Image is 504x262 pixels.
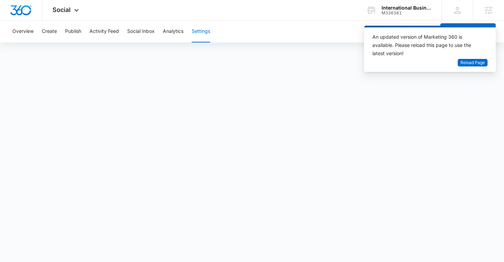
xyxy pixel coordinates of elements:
button: Overview [12,21,34,42]
button: Create a Post [440,23,496,40]
span: Social [52,6,71,13]
button: Social Inbox [127,21,155,42]
div: account name [382,5,432,11]
button: Activity Feed [89,21,119,42]
button: Create [42,21,57,42]
button: Analytics [163,21,183,42]
button: Publish [65,21,81,42]
div: An updated version of Marketing 360 is available. Please reload this page to use the latest version! [372,33,479,58]
button: Settings [192,21,210,42]
span: Reload Page [460,60,485,66]
button: Reload Page [458,59,488,67]
div: account id [382,11,432,15]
